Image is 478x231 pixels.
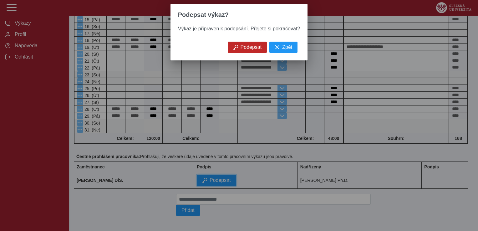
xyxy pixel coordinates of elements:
span: Podepsat výkaz? [178,11,229,18]
span: Zpět [282,44,292,50]
span: Podepsat [241,44,262,50]
button: Podepsat [228,42,267,53]
span: Výkaz je připraven k podepsání. Přejete si pokračovat? [178,26,300,31]
button: Zpět [269,42,297,53]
